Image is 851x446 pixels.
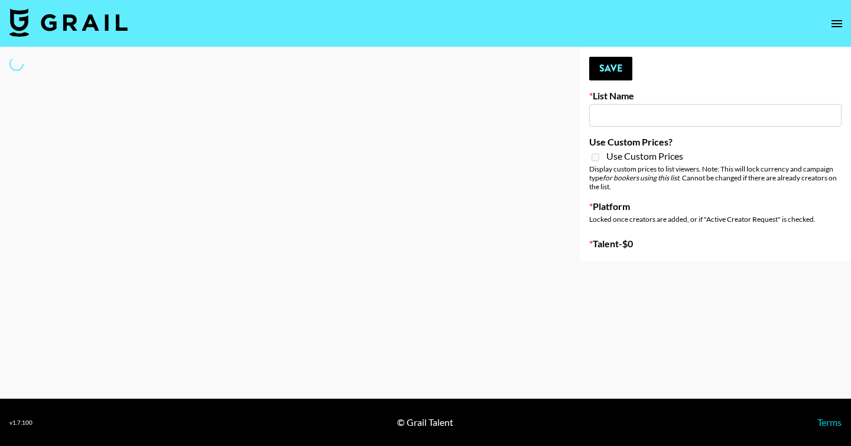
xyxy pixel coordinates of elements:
label: Talent - $ 0 [589,238,842,250]
img: Grail Talent [9,8,128,37]
button: Save [589,57,632,80]
div: © Grail Talent [397,416,453,428]
div: Locked once creators are added, or if "Active Creator Request" is checked. [589,215,842,224]
em: for bookers using this list [603,173,679,182]
div: Display custom prices to list viewers. Note: This will lock currency and campaign type . Cannot b... [589,164,842,191]
div: v 1.7.100 [9,419,33,426]
label: Platform [589,201,842,212]
button: open drawer [825,12,849,35]
label: List Name [589,90,842,102]
label: Use Custom Prices? [589,136,842,148]
a: Terms [817,416,842,428]
span: Use Custom Prices [606,150,683,162]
